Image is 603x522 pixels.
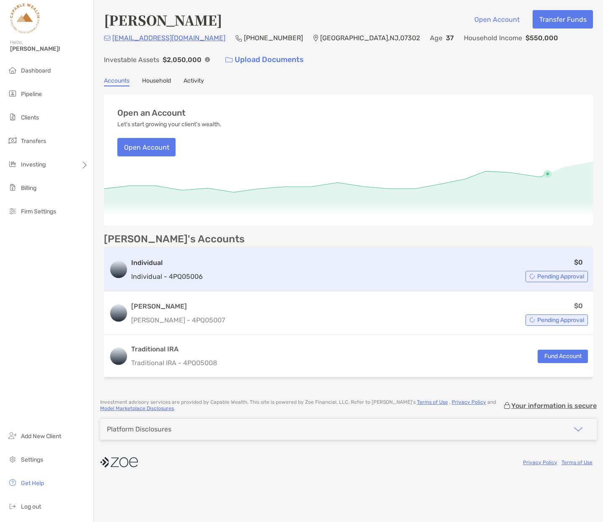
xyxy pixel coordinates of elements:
h3: Individual [131,258,203,268]
button: Open Account [117,138,176,156]
img: add_new_client icon [8,431,18,441]
img: settings icon [8,454,18,464]
img: investing icon [8,159,18,169]
img: dashboard icon [8,65,18,75]
span: Add New Client [21,433,61,440]
p: [PHONE_NUMBER] [244,33,303,43]
span: Investing [21,161,46,168]
img: billing icon [8,182,18,192]
a: Upload Documents [220,51,309,69]
img: Email Icon [104,36,111,41]
a: Privacy Policy [523,460,557,465]
span: Pending Approval [537,318,584,322]
p: [GEOGRAPHIC_DATA] , NJ , 07302 [320,33,420,43]
p: Individual - 4PQ05006 [131,271,203,282]
span: Pipeline [21,91,42,98]
p: [PERSON_NAME] - 4PQ05007 [131,315,225,325]
p: Traditional IRA - 4PQ05008 [131,358,217,368]
h4: [PERSON_NAME] [104,10,222,29]
img: Location Icon [313,35,318,42]
img: logo account [110,305,127,322]
img: pipeline icon [8,88,18,99]
p: Let's start growing your client's wealth. [117,121,222,128]
span: Log out [21,503,41,510]
p: [EMAIL_ADDRESS][DOMAIN_NAME] [112,33,225,43]
img: get-help icon [8,478,18,488]
span: Dashboard [21,67,51,74]
p: $2,050,000 [163,55,202,65]
p: $0 [574,257,583,267]
span: Get Help [21,480,44,487]
p: [PERSON_NAME]'s Accounts [104,234,245,244]
span: [PERSON_NAME]! [10,45,88,52]
span: Settings [21,456,43,463]
span: Billing [21,184,36,192]
p: Investable Assets [104,55,159,65]
h3: [PERSON_NAME] [131,301,225,312]
span: Transfers [21,138,46,145]
img: transfers icon [8,135,18,145]
button: Fund Account [538,350,588,363]
span: Clients [21,114,39,121]
span: Firm Settings [21,208,56,215]
img: company logo [100,453,138,472]
div: Platform Disclosures [107,425,171,433]
img: Account Status icon [529,273,535,279]
span: Pending Approval [537,274,584,279]
img: button icon [225,57,233,63]
button: Open Account [468,10,526,29]
img: logo account [110,261,127,278]
img: Phone Icon [236,35,242,42]
a: Activity [184,77,204,86]
h3: Open an Account [117,108,186,118]
p: 37 [446,33,454,43]
img: Zoe Logo [10,3,40,34]
p: Household Income [464,33,522,43]
button: Transfer Funds [533,10,593,29]
img: Account Status icon [529,317,535,323]
img: logo account [110,348,127,365]
h3: Traditional IRA [131,344,217,354]
p: $550,000 [525,33,558,43]
a: Model Marketplace Disclosures [100,405,174,411]
img: clients icon [8,112,18,122]
p: Age [430,33,443,43]
p: Your information is secure [511,402,597,410]
a: Terms of Use [417,399,448,405]
p: Investment advisory services are provided by Capable Wealth . This site is powered by Zoe Financi... [100,399,503,412]
img: firm-settings icon [8,206,18,216]
p: $0 [574,301,583,311]
a: Terms of Use [562,460,593,465]
a: Privacy Policy [452,399,486,405]
a: Household [142,77,171,86]
img: icon arrow [573,424,583,434]
img: Info Icon [205,57,210,62]
img: logout icon [8,501,18,511]
a: Accounts [104,77,129,86]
